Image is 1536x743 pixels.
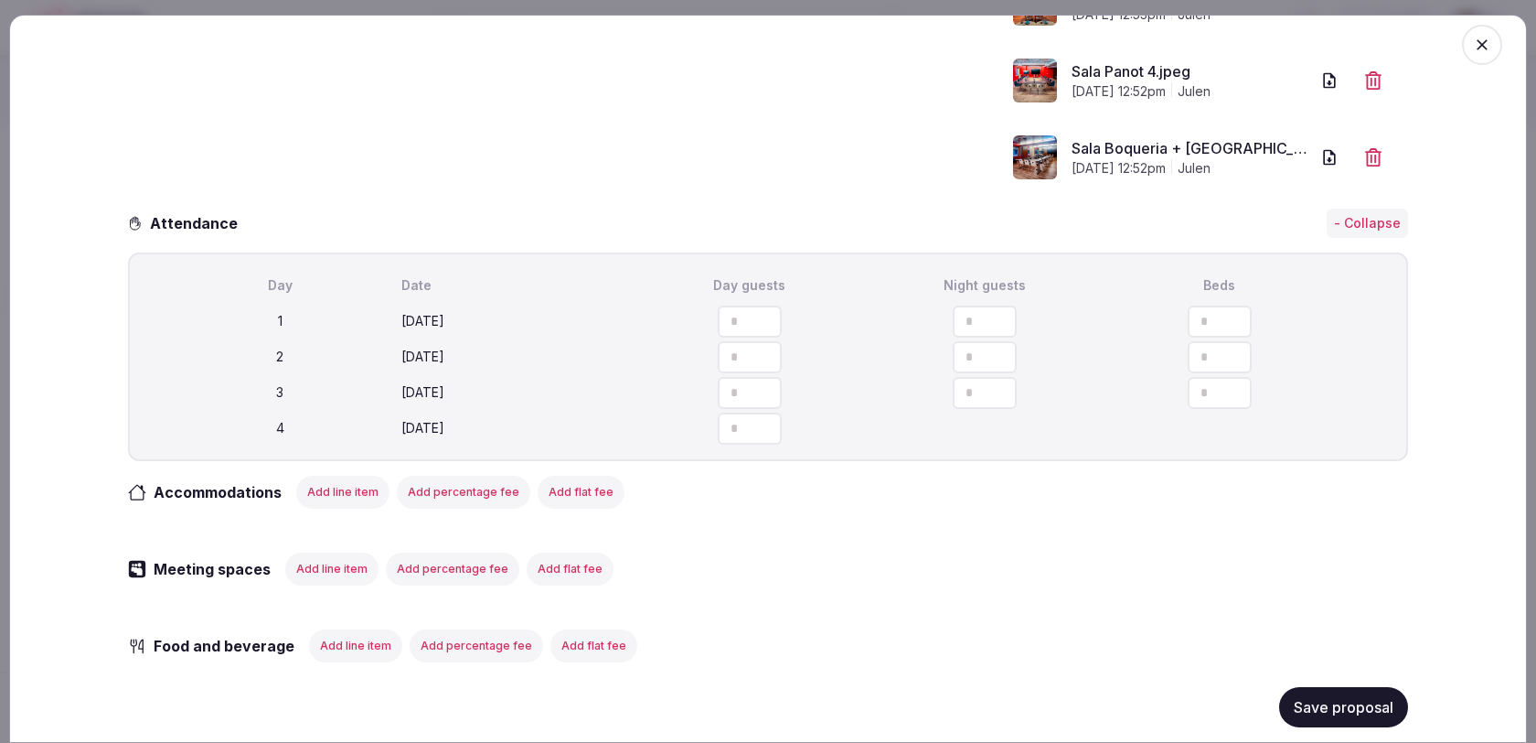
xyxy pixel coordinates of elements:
[538,476,624,509] button: Add flat fee
[285,553,379,586] button: Add line item
[146,481,300,503] h3: Accommodations
[1013,135,1057,179] img: Sala Boqueria + Montjuic.jpeg
[386,553,519,586] button: Add percentage fee
[296,476,389,509] button: Add line item
[1072,160,1166,178] span: [DATE] 12:52pm
[636,276,864,295] div: Day guests
[401,384,629,403] div: [DATE]
[410,630,543,662] button: Add percentage fee
[1105,276,1333,295] div: Beds
[1279,687,1408,727] button: Save proposal
[1327,209,1408,238] button: - Collapse
[1072,138,1309,160] a: Sala Boqueria + [GEOGRAPHIC_DATA]jpeg
[401,313,629,331] div: [DATE]
[146,635,313,657] h3: Food and beverage
[146,558,289,580] h3: Meeting spaces
[1178,160,1211,178] span: julen
[166,420,394,438] div: 4
[309,630,402,662] button: Add line item
[166,384,394,403] div: 3
[1072,61,1309,83] a: Sala Panot 4.jpeg
[166,349,394,367] div: 2
[397,476,530,509] button: Add percentage fee
[401,276,629,295] div: Date
[166,313,394,331] div: 1
[401,349,629,367] div: [DATE]
[1072,83,1166,102] span: [DATE] 12:52pm
[143,212,252,234] h3: Attendance
[1013,59,1057,102] img: Sala Panot 4.jpeg
[1178,83,1211,102] span: julen
[870,276,1098,295] div: Night guests
[550,630,637,662] button: Add flat fee
[527,553,613,586] button: Add flat fee
[166,276,394,295] div: Day
[401,420,629,438] div: [DATE]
